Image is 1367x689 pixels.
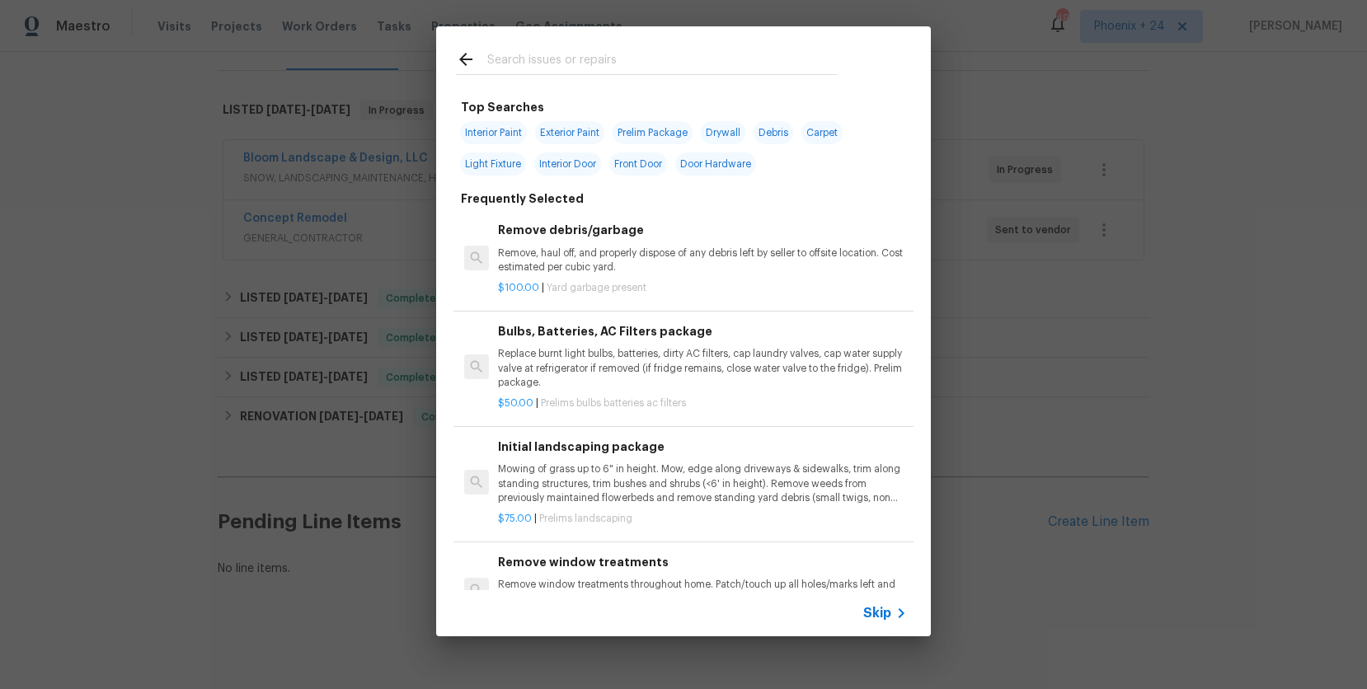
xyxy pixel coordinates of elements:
span: Yard garbage present [547,283,646,293]
p: Remove window treatments throughout home. Patch/touch up all holes/marks left and paint to match.... [498,578,907,606]
h6: Initial landscaping package [498,438,907,456]
span: Door Hardware [675,152,756,176]
h6: Remove debris/garbage [498,221,907,239]
span: Interior Paint [460,121,527,144]
span: Prelims bulbs batteries ac filters [541,398,686,408]
span: Debris [754,121,793,144]
span: Drywall [701,121,745,144]
span: $50.00 [498,398,533,408]
span: Prelims landscaping [539,513,632,523]
input: Search issues or repairs [487,49,837,74]
p: | [498,512,907,526]
span: Prelim Package [613,121,693,144]
p: Replace burnt light bulbs, batteries, dirty AC filters, cap laundry valves, cap water supply valv... [498,347,907,389]
span: Light Fixture [460,152,526,176]
h6: Remove window treatments [498,553,907,571]
h6: Top Searches [461,98,544,116]
span: Interior Door [534,152,601,176]
span: Skip [863,605,891,621]
p: Mowing of grass up to 6" in height. Mow, edge along driveways & sidewalks, trim along standing st... [498,462,907,504]
p: | [498,281,907,295]
span: $75.00 [498,513,532,523]
span: Carpet [801,121,843,144]
p: Remove, haul off, and properly dispose of any debris left by seller to offsite location. Cost est... [498,246,907,274]
h6: Bulbs, Batteries, AC Filters package [498,322,907,340]
span: Front Door [609,152,667,176]
span: $100.00 [498,283,539,293]
span: Exterior Paint [535,121,604,144]
h6: Frequently Selected [461,190,584,208]
p: | [498,396,907,410]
